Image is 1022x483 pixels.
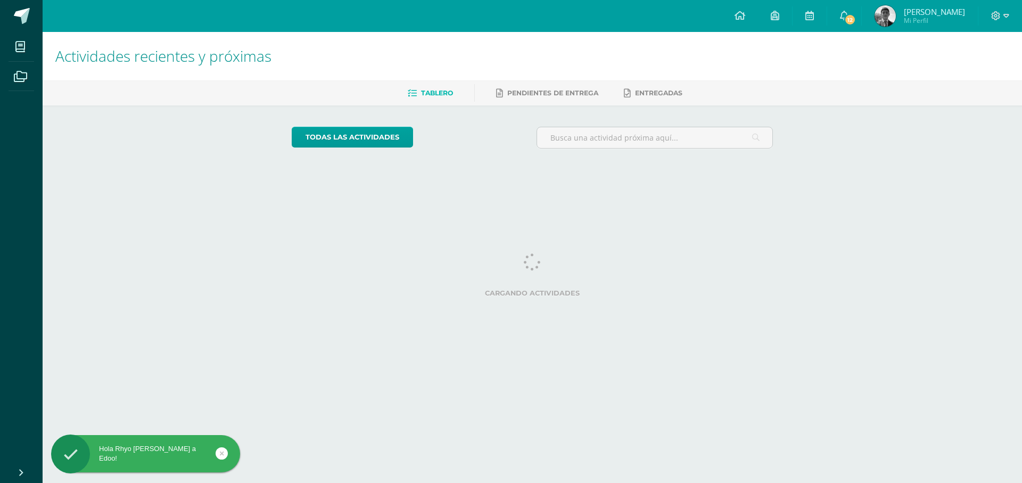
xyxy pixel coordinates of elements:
[408,85,453,102] a: Tablero
[537,127,773,148] input: Busca una actividad próxima aquí...
[875,5,896,27] img: b15cf863827e7b7a708415bb8804ae1f.png
[624,85,682,102] a: Entregadas
[844,14,856,26] span: 12
[51,444,240,463] div: Hola Rhyo [PERSON_NAME] a Edoo!
[55,46,271,66] span: Actividades recientes y próximas
[904,6,965,17] span: [PERSON_NAME]
[635,89,682,97] span: Entregadas
[496,85,598,102] a: Pendientes de entrega
[421,89,453,97] span: Tablero
[292,289,773,297] label: Cargando actividades
[904,16,965,25] span: Mi Perfil
[292,127,413,148] a: todas las Actividades
[507,89,598,97] span: Pendientes de entrega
